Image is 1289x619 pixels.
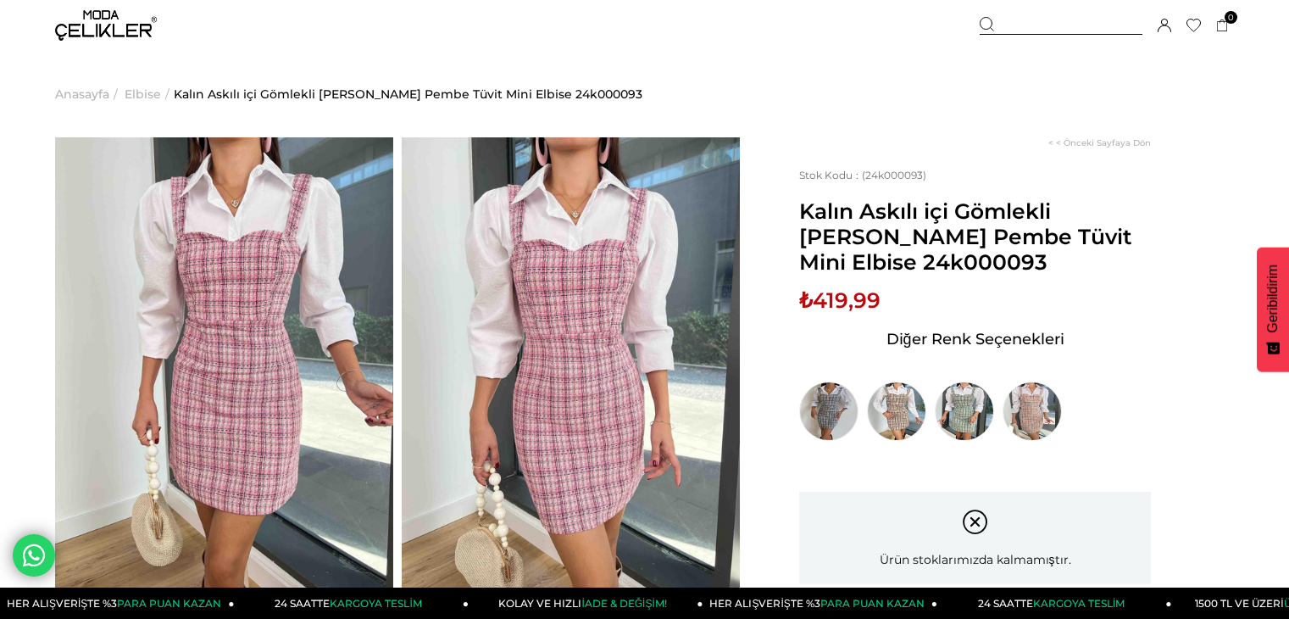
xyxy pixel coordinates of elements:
[799,169,862,181] span: Stok Kodu
[1265,265,1281,333] span: Geribildirim
[55,51,122,137] li: >
[799,382,858,441] img: Kalın Askılı içi Gömlekli Jefferson Kadın Mavi Tüvit Mini Elbise 24k000093
[174,51,642,137] a: Kalın Askılı içi Gömlekli [PERSON_NAME] Pembe Tüvit Mini Elbise 24k000093
[799,169,926,181] span: (24k000093)
[581,597,666,610] span: İADE & DEĞİŞİM!
[1033,597,1125,610] span: KARGOYA TESLİM
[799,198,1151,275] span: Kalın Askılı içi Gömlekli [PERSON_NAME] Pembe Tüvit Mini Elbise 24k000093
[1257,248,1289,372] button: Geribildirim - Show survey
[799,492,1151,584] div: Ürün stoklarımızda kalmamıştır.
[703,588,938,619] a: HER ALIŞVERİŞTE %3PARA PUAN KAZAN
[402,137,740,588] img: Kalın Askılı içi Gömlekli Jefferson Kadın Pembe Tüvit Mini Elbise 24k000093
[799,287,881,313] span: ₺419,99
[935,382,994,441] img: Kalın Askılı içi Gömlekli Jefferson Kadın Yeşil Tüvit Mini Elbise 24k000093
[820,597,925,610] span: PARA PUAN KAZAN
[330,597,421,610] span: KARGOYA TESLİM
[125,51,174,137] li: >
[469,588,703,619] a: KOLAY VE HIZLIİADE & DEĞİŞİM!
[937,588,1172,619] a: 24 SAATTEKARGOYA TESLİM
[1048,137,1151,148] a: < < Önceki Sayfaya Dön
[55,10,157,41] img: logo
[235,588,469,619] a: 24 SAATTEKARGOYA TESLİM
[1003,382,1062,441] img: Kalın Askılı içi Gömlekli Jefferson Kadın Turuncu Tüvit Mini Elbise 24k000093
[55,137,393,588] img: Kalın Askılı içi Gömlekli Jefferson Kadın Pembe Tüvit Mini Elbise 24k000093
[867,382,926,441] img: Kalın Askılı içi Gömlekli Jefferson Kadın Kahve Tüvit Mini Elbise 24k000093
[117,597,221,610] span: PARA PUAN KAZAN
[125,51,161,137] a: Elbise
[886,326,1064,353] span: Diğer Renk Seçenekleri
[1216,20,1229,32] a: 0
[55,51,109,137] a: Anasayfa
[1225,11,1237,24] span: 0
